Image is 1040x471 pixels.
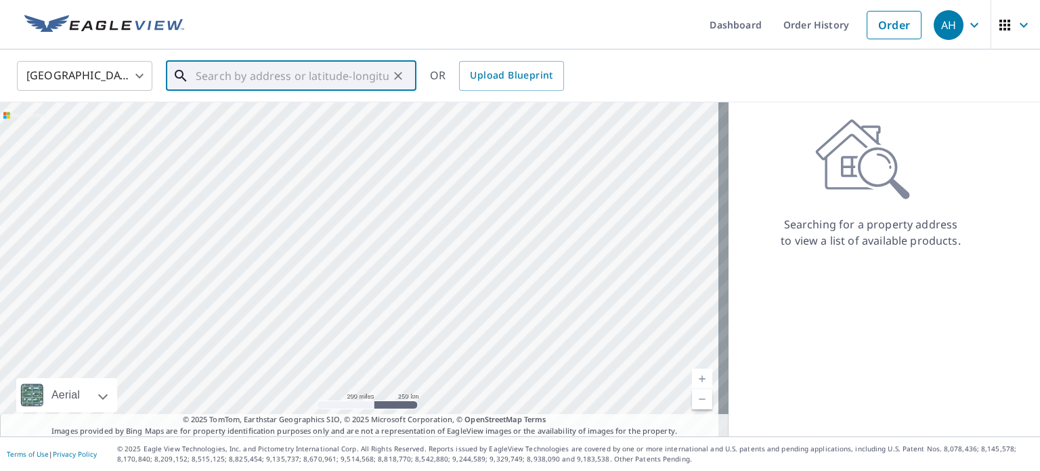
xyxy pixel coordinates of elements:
a: Order [867,11,922,39]
span: Upload Blueprint [470,67,552,84]
a: OpenStreetMap [464,414,521,424]
a: Privacy Policy [53,449,97,459]
p: | [7,450,97,458]
button: Clear [389,66,408,85]
div: AH [934,10,963,40]
a: Current Level 5, Zoom In [692,369,712,389]
a: Terms [524,414,546,424]
div: Aerial [47,378,84,412]
a: Upload Blueprint [459,61,563,91]
a: Terms of Use [7,449,49,459]
div: OR [430,61,564,91]
div: Aerial [16,378,117,412]
input: Search by address or latitude-longitude [196,57,389,95]
div: [GEOGRAPHIC_DATA] [17,57,152,95]
p: Searching for a property address to view a list of available products. [780,216,961,249]
img: EV Logo [24,15,184,35]
span: © 2025 TomTom, Earthstar Geographics SIO, © 2025 Microsoft Corporation, © [183,414,546,426]
p: © 2025 Eagle View Technologies, Inc. and Pictometry International Corp. All Rights Reserved. Repo... [117,444,1033,464]
a: Current Level 5, Zoom Out [692,389,712,409]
